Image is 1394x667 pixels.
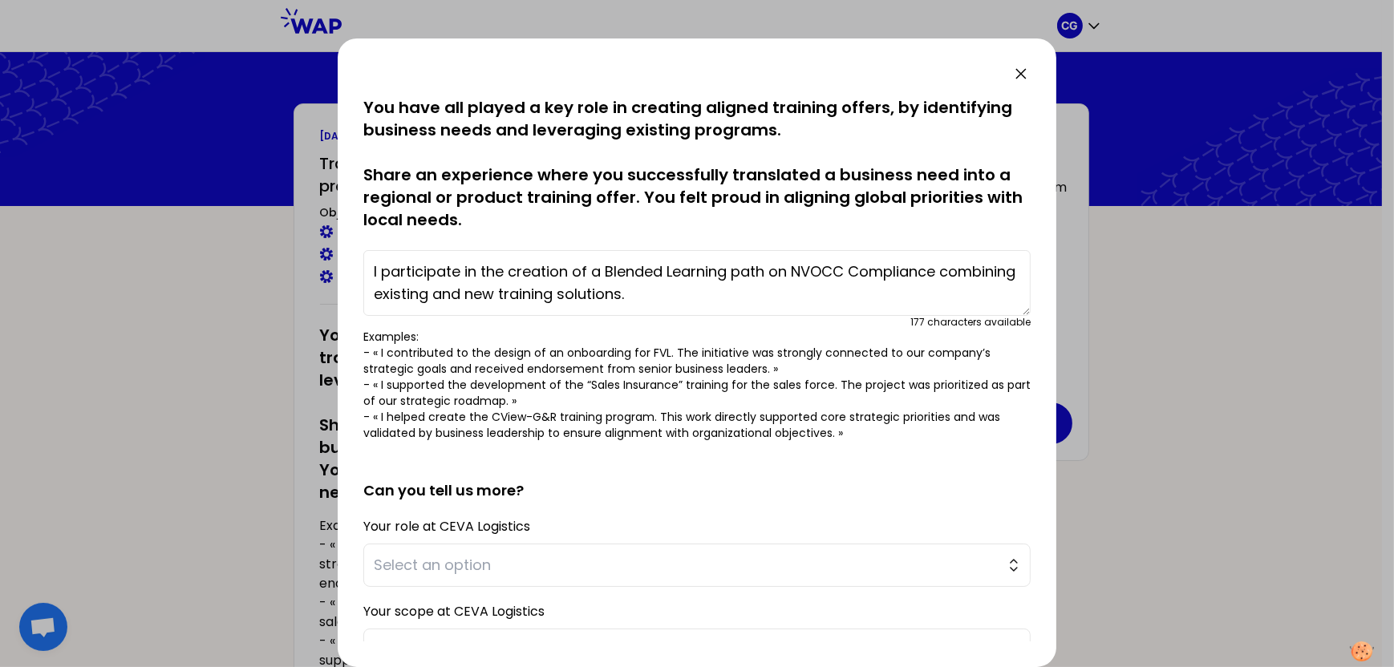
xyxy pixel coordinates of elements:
button: Select an option [363,544,1031,587]
div: 177 characters available [910,316,1031,329]
label: Your role at CEVA Logistics [363,517,530,536]
h2: Can you tell us more? [363,454,1031,502]
span: Select an option [374,639,998,661]
p: Examples: - « I contributed to the design of an onboarding for FVL. The initiative was strongly c... [363,329,1031,441]
textarea: I participate in the creation of a Blended Learning path on NVOCC Compliance combining existing a... [363,250,1031,316]
p: You have all played a key role in creating aligned training offers, by identifying business needs... [363,96,1031,231]
span: Select an option [374,554,998,576]
label: Your scope at CEVA Logistics [363,602,545,621]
